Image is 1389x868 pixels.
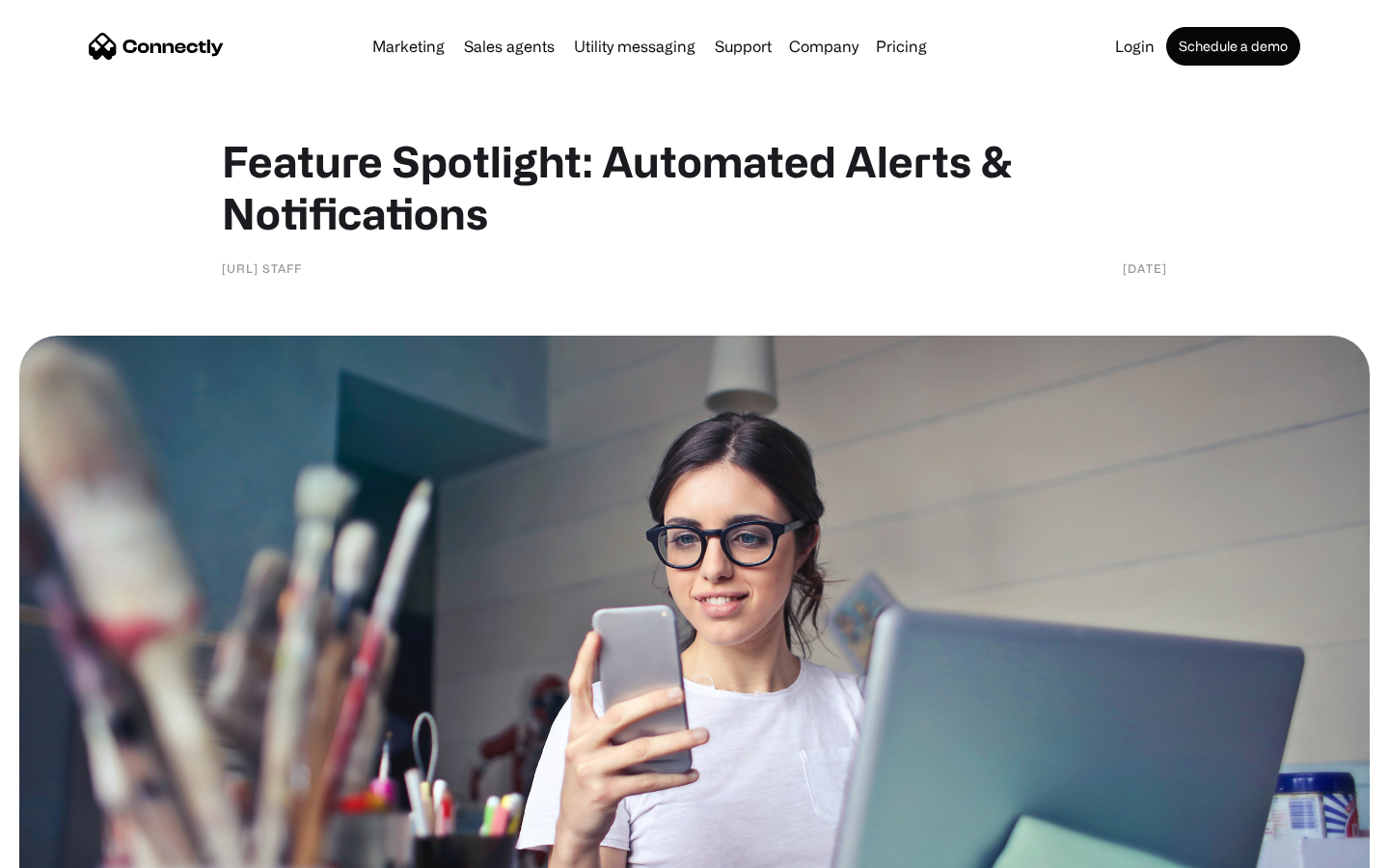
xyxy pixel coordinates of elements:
a: Sales agents [456,39,562,54]
a: Support [707,39,779,54]
div: Company [789,33,858,60]
ul: Language list [39,834,116,861]
h1: Feature Spotlight: Automated Alerts & Notifications [222,135,1167,239]
a: Utility messaging [566,39,703,54]
a: Schedule a demo [1166,27,1300,66]
div: [URL] staff [222,258,302,278]
a: Login [1107,39,1162,54]
aside: Language selected: English [19,834,116,861]
a: Pricing [868,39,935,54]
a: Marketing [365,39,452,54]
div: [DATE] [1123,258,1167,278]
